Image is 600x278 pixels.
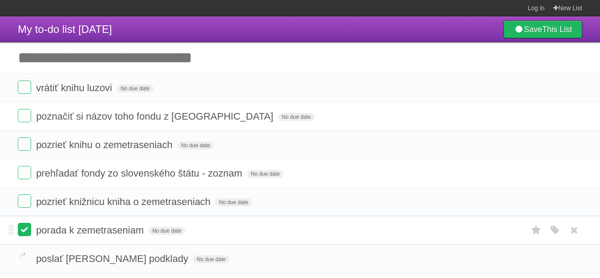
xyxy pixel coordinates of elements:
label: Done [18,194,31,208]
span: No due date [117,85,153,93]
span: No due date [193,255,229,263]
label: Star task [528,223,545,238]
span: pozrieť knihu o zemetraseniach [36,139,175,150]
span: pozrieť knižnicu kniha o zemetraseniach [36,196,213,207]
span: No due date [278,113,314,121]
span: No due date [149,227,185,235]
span: No due date [247,170,283,178]
span: No due date [177,141,213,149]
span: porada k zemetraseniam [36,225,146,236]
span: poslať [PERSON_NAME] podklady [36,253,190,264]
label: Done [18,137,31,151]
label: Done [18,166,31,179]
span: My to-do list [DATE] [18,23,112,35]
label: Done [18,109,31,122]
label: Done [18,251,31,265]
a: SaveThis List [503,20,582,38]
span: poznačiť si názov toho fondu z [GEOGRAPHIC_DATA] [36,111,275,122]
label: Done [18,223,31,236]
label: Done [18,81,31,94]
span: vrátiť knihu luzovi [36,82,114,93]
b: This List [542,25,572,34]
span: No due date [215,198,251,206]
span: prehľadať fondy zo slovenského štátu - zoznam [36,168,244,179]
